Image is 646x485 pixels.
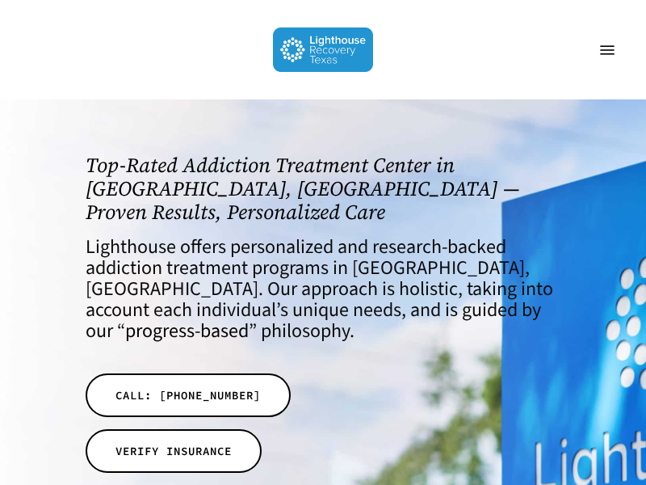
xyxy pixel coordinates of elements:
[86,237,560,342] h4: Lighthouse offers personalized and research-backed addiction treatment programs in [GEOGRAPHIC_DA...
[115,443,232,459] span: VERIFY INSURANCE
[591,42,623,58] a: Navigation Menu
[86,154,560,223] h1: Top-Rated Addiction Treatment Center in [GEOGRAPHIC_DATA], [GEOGRAPHIC_DATA] — Proven Results, Pe...
[125,317,249,345] a: progress-based
[115,387,261,403] span: CALL: [PHONE_NUMBER]
[273,27,374,72] img: Lighthouse Recovery Texas
[86,429,262,473] a: VERIFY INSURANCE
[86,373,291,417] a: CALL: [PHONE_NUMBER]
